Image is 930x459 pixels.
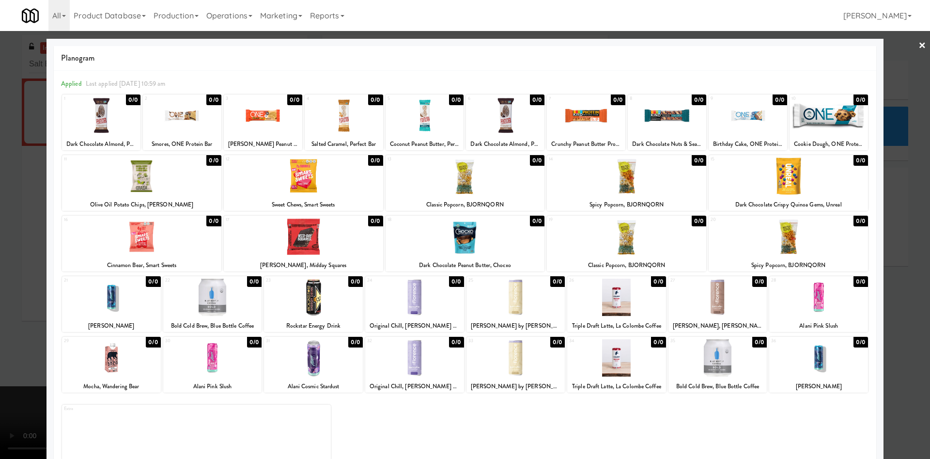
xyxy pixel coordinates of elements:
div: 0/0 [752,276,767,287]
div: 270/0[PERSON_NAME], [PERSON_NAME] by [PERSON_NAME] Coffee [668,276,767,332]
div: 0/0 [530,216,544,226]
div: 18 [387,216,465,224]
div: 290/0Mocha, Wandering Bear [62,337,161,393]
div: 0/0 [126,95,140,105]
div: 34 [569,337,617,345]
div: Spicy Popcorn, BJORNQORN [710,259,867,271]
div: Rockstar Energy Drink [265,320,361,332]
div: 180/0Dark Chocolate Peanut Butter, Chocxo [386,216,545,271]
div: 280/0Alani Pink Slush [769,276,868,332]
div: Triple Draft Latte, La Colombe Coffee [569,380,665,393]
div: 0/0 [651,276,666,287]
div: 31 [266,337,313,345]
div: 22 [165,276,213,285]
div: 0/0 [146,337,160,348]
div: Bold Cold Brew, Blue Bottle Coffee [670,380,766,393]
div: Crunchy Peanut Butter Protein Kind Bar [547,138,625,150]
div: Cinnamon Bear, Smart Sweets [62,259,221,271]
div: Alani Pink Slush [769,320,868,332]
div: Classic Popcorn, BJORNQORN [547,259,706,271]
div: 0/0 [853,95,868,105]
div: 0/0 [550,276,565,287]
div: 8 [630,95,667,103]
div: 360/0[PERSON_NAME] [769,337,868,393]
div: 24 [367,276,415,285]
div: 0/0 [348,276,363,287]
div: 12 [226,155,303,163]
div: 6 [468,95,505,103]
div: Coconut Peanut Butter, Perfect Bar [387,138,463,150]
div: 230/0Rockstar Energy Drink [264,276,363,332]
div: 11 [64,155,141,163]
div: 0/0 [287,95,302,105]
div: Classic Popcorn, BJORNQORN [387,199,543,211]
div: [PERSON_NAME] by [PERSON_NAME] Coffee [466,320,565,332]
div: Triple Draft Latte, La Colombe Coffee [567,380,666,393]
div: 32 [367,337,415,345]
div: Sweet Chews, Smart Sweets [225,199,382,211]
div: 16 [64,216,141,224]
div: 120/0Sweet Chews, Smart Sweets [224,155,383,211]
div: 1 [64,95,101,103]
span: Last applied [DATE] 10:59 am [86,79,166,88]
div: Classic Popcorn, BJORNQORN [548,259,705,271]
div: Dark Chocolate Nuts & Sea Salt Kind Bar [629,138,705,150]
div: 28 [771,276,819,285]
span: Planogram [61,51,869,65]
div: Cinnamon Bear, Smart Sweets [63,259,220,271]
div: 2 [145,95,182,103]
div: 0/0 [348,337,363,348]
div: [PERSON_NAME], [PERSON_NAME] by [PERSON_NAME] Coffee [668,320,767,332]
div: Spicy Popcorn, BJORNQORN [548,199,705,211]
div: 240/0Original Chill, [PERSON_NAME] by [PERSON_NAME] Coffee [365,276,464,332]
div: 0/0 [611,95,625,105]
div: 250/0[PERSON_NAME] by [PERSON_NAME] Coffee [466,276,565,332]
div: Salted Caramel, Perfect Bar [306,138,382,150]
div: 27 [670,276,718,285]
div: 0/0 [651,337,666,348]
div: 14 [549,155,626,163]
div: Dark Chocolate Almond, Perfect Bar [467,138,543,150]
div: Coconut Peanut Butter, Perfect Bar [386,138,464,150]
div: Bold Cold Brew, Blue Bottle Coffee [668,380,767,393]
div: 30 [165,337,213,345]
div: 80/0Dark Chocolate Nuts & Sea Salt Kind Bar [628,95,706,150]
div: Dark Chocolate Crispy Quinoa Gems, Unreal [709,199,868,211]
div: Birthday Cake, ONE Protein Bar [710,138,786,150]
div: Alani Cosmic Stardust [264,380,363,393]
div: [PERSON_NAME] by [PERSON_NAME] Coffee [468,320,564,332]
div: 0/0 [247,276,262,287]
div: Olive Oil Potato Chips, [PERSON_NAME] [63,199,220,211]
div: 20/0Smores, ONE Protein Bar [143,95,221,150]
div: Triple Draft Latte, La Colombe Coffee [567,320,666,332]
div: 350/0Bold Cold Brew, Blue Bottle Coffee [668,337,767,393]
div: 17 [226,216,303,224]
div: [PERSON_NAME] by [PERSON_NAME] Coffee [468,380,564,393]
div: 40/0Salted Caramel, Perfect Bar [305,95,383,150]
div: Alani Pink Slush [163,380,262,393]
div: 0/0 [449,95,464,105]
div: Spicy Popcorn, BJORNQORN [547,199,706,211]
div: 7 [549,95,586,103]
div: 0/0 [530,155,544,166]
div: 50/0Coconut Peanut Butter, Perfect Bar [386,95,464,150]
div: Cookie Dough, ONE Protein Bar [790,138,868,150]
div: 0/0 [692,95,706,105]
div: [PERSON_NAME] [771,380,867,393]
div: 0/0 [146,276,160,287]
div: [PERSON_NAME], Midday Squares [224,259,383,271]
div: 0/0 [368,95,383,105]
div: [PERSON_NAME] [63,320,159,332]
div: 29 [64,337,111,345]
div: 0/0 [206,155,221,166]
div: Original Chill, [PERSON_NAME] by [PERSON_NAME] Coffee [367,380,463,393]
div: 210/0[PERSON_NAME] [62,276,161,332]
div: 33 [468,337,516,345]
div: Cookie Dough, ONE Protein Bar [791,138,867,150]
div: 140/0Spicy Popcorn, BJORNQORN [547,155,706,211]
div: 26 [569,276,617,285]
div: Dark Chocolate Peanut Butter, Chocxo [387,259,543,271]
div: [PERSON_NAME] [769,380,868,393]
div: 0/0 [752,337,767,348]
div: Extra [64,405,196,413]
